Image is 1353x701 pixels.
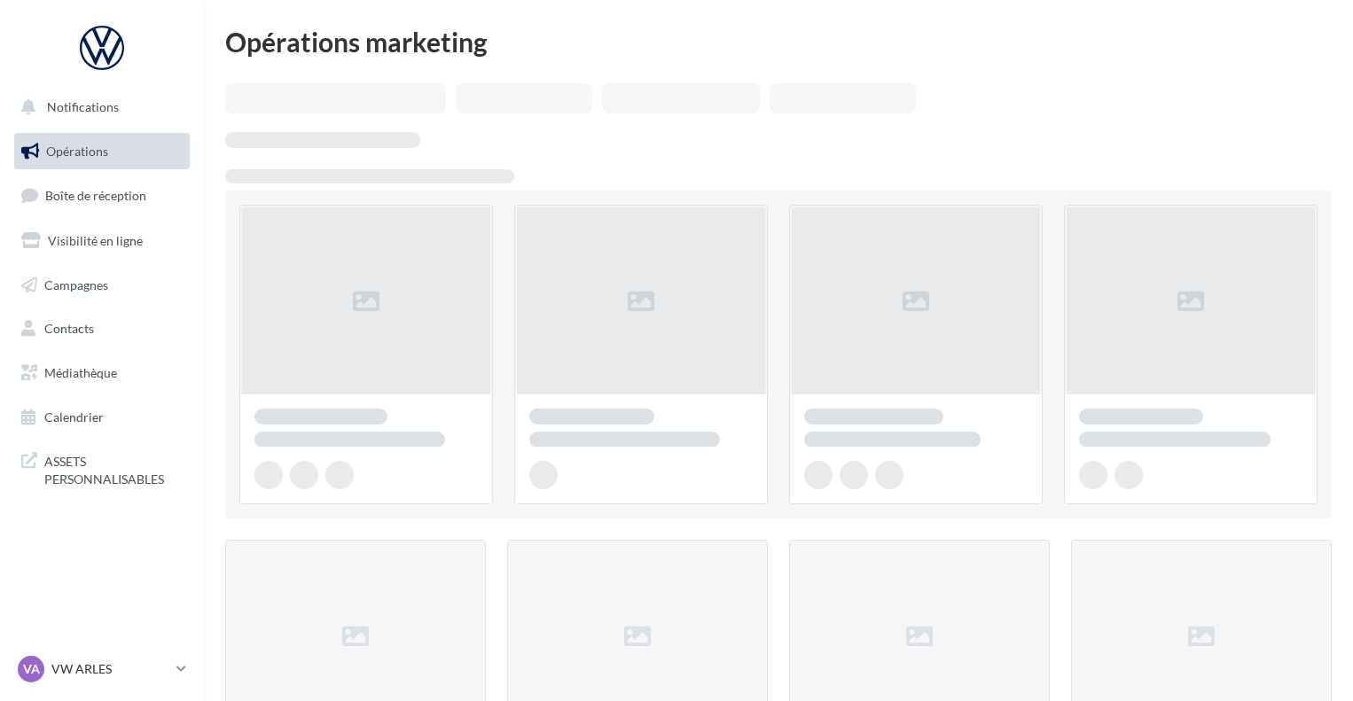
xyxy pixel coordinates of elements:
span: Médiathèque [44,365,117,380]
a: Contacts [11,310,193,347]
span: Calendrier [44,409,104,424]
a: VA VW ARLES [14,652,190,686]
a: Visibilité en ligne [11,222,193,260]
a: Calendrier [11,399,193,436]
a: Opérations [11,133,193,170]
button: Notifications [11,89,186,126]
div: Opérations marketing [225,28,1332,55]
a: Campagnes [11,267,193,304]
span: Campagnes [44,277,108,292]
span: Visibilité en ligne [48,233,143,248]
span: Boîte de réception [45,188,146,203]
span: Opérations [46,144,108,159]
a: Boîte de réception [11,176,193,214]
span: Notifications [47,99,119,114]
span: Contacts [44,321,94,336]
a: ASSETS PERSONNALISABLES [11,442,193,495]
span: ASSETS PERSONNALISABLES [44,449,183,487]
p: VW ARLES [51,660,169,678]
a: Médiathèque [11,354,193,392]
span: VA [23,660,40,678]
